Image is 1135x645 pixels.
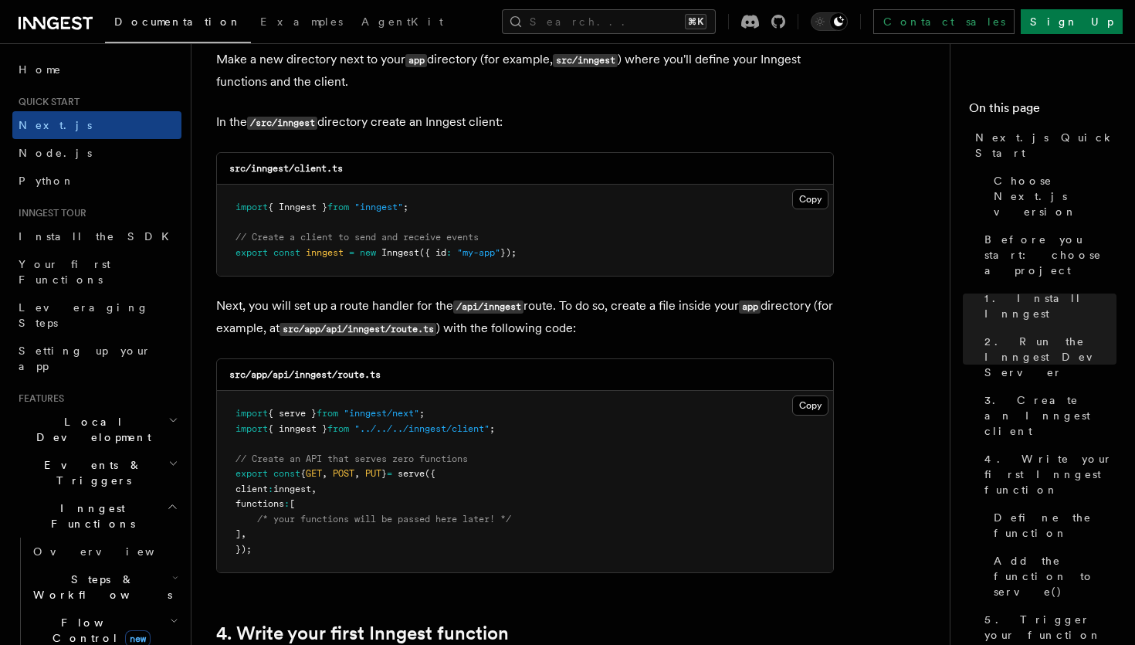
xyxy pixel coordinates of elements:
h4: On this page [969,99,1116,124]
code: src/app/api/inngest/route.ts [280,323,436,336]
a: 1. Install Inngest [978,284,1116,328]
a: Next.js [12,111,181,139]
span: import [235,408,268,419]
a: Home [12,56,181,83]
button: Steps & Workflows [27,565,181,609]
span: Local Development [12,414,168,445]
button: Local Development [12,408,181,451]
button: Copy [792,189,828,209]
code: /src/inngest [247,117,317,130]
span: functions [235,498,284,509]
span: Steps & Workflows [27,572,172,603]
span: export [235,468,268,479]
span: { serve } [268,408,317,419]
span: Setting up your app [19,345,151,372]
p: Make a new directory next to your directory (for example, ) where you'll define your Inngest func... [216,49,834,93]
span: PUT [365,468,381,479]
span: "inngest/next" [344,408,419,419]
span: export [235,247,268,258]
a: Define the function [988,504,1116,547]
p: Next, you will set up a route handler for the route. To do so, create a file inside your director... [216,295,834,340]
span: Before you start: choose a project [984,232,1116,278]
span: Inngest [381,247,419,258]
span: from [317,408,338,419]
span: ; [490,423,495,434]
span: Home [19,62,62,77]
a: 4. Write your first Inngest function [978,445,1116,504]
a: Overview [27,538,181,565]
a: Your first Functions [12,250,181,294]
span: "my-app" [457,247,500,258]
span: , [311,484,317,494]
a: Setting up your app [12,337,181,380]
a: 3. Create an Inngest client [978,386,1116,445]
a: Examples [251,5,352,42]
kbd: ⌘K [685,14,706,29]
span: Overview [33,545,192,558]
span: 2. Run the Inngest Dev Server [984,334,1116,380]
button: Copy [792,395,828,416]
button: Events & Triggers [12,451,181,494]
span: 1. Install Inngest [984,290,1116,321]
span: Leveraging Steps [19,301,149,329]
span: { [300,468,306,479]
span: Next.js Quick Start [975,130,1116,161]
p: In the directory create an Inngest client: [216,111,834,134]
a: Documentation [105,5,251,43]
a: Choose Next.js version [988,167,1116,226]
button: Toggle dark mode [811,12,848,31]
span: { inngest } [268,423,327,434]
span: , [241,528,246,539]
a: Add the function to serve() [988,547,1116,606]
code: /api/inngest [453,300,523,314]
span: new [360,247,376,258]
a: Node.js [12,139,181,167]
span: Define the function [994,510,1116,541]
span: Add the function to serve() [994,553,1116,599]
span: import [235,202,268,212]
span: ; [403,202,408,212]
span: Node.js [19,147,92,159]
span: Next.js [19,119,92,131]
span: Features [12,392,64,405]
a: 4. Write your first Inngest function [216,623,509,644]
span: Inngest Functions [12,501,167,531]
span: Documentation [114,15,242,28]
span: POST [333,468,354,479]
code: src/app/api/inngest/route.ts [229,369,381,380]
span: GET [306,468,322,479]
button: Inngest Functions [12,494,181,538]
span: } [381,468,387,479]
span: const [273,468,300,479]
span: Install the SDK [19,230,178,243]
span: = [349,247,354,258]
span: : [446,247,452,258]
a: Before you start: choose a project [978,226,1116,284]
span: }); [500,247,517,258]
span: "../../../inngest/client" [354,423,490,434]
span: Examples [260,15,343,28]
span: inngest [273,484,311,494]
a: Python [12,167,181,195]
span: Events & Triggers [12,457,168,488]
a: Sign Up [1021,9,1123,34]
span: 3. Create an Inngest client [984,392,1116,439]
a: AgentKit [352,5,452,42]
span: ({ id [419,247,446,258]
span: ; [419,408,425,419]
span: from [327,202,349,212]
span: { Inngest } [268,202,327,212]
span: ({ [425,468,435,479]
span: Inngest tour [12,207,86,219]
span: client [235,484,268,494]
a: Next.js Quick Start [969,124,1116,167]
span: "inngest" [354,202,403,212]
span: import [235,423,268,434]
span: Choose Next.js version [994,173,1116,219]
span: // Create an API that serves zero functions [235,453,468,464]
span: 4. Write your first Inngest function [984,451,1116,497]
a: 2. Run the Inngest Dev Server [978,328,1116,386]
code: app [405,54,427,67]
a: Contact sales [873,9,1015,34]
span: = [387,468,392,479]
